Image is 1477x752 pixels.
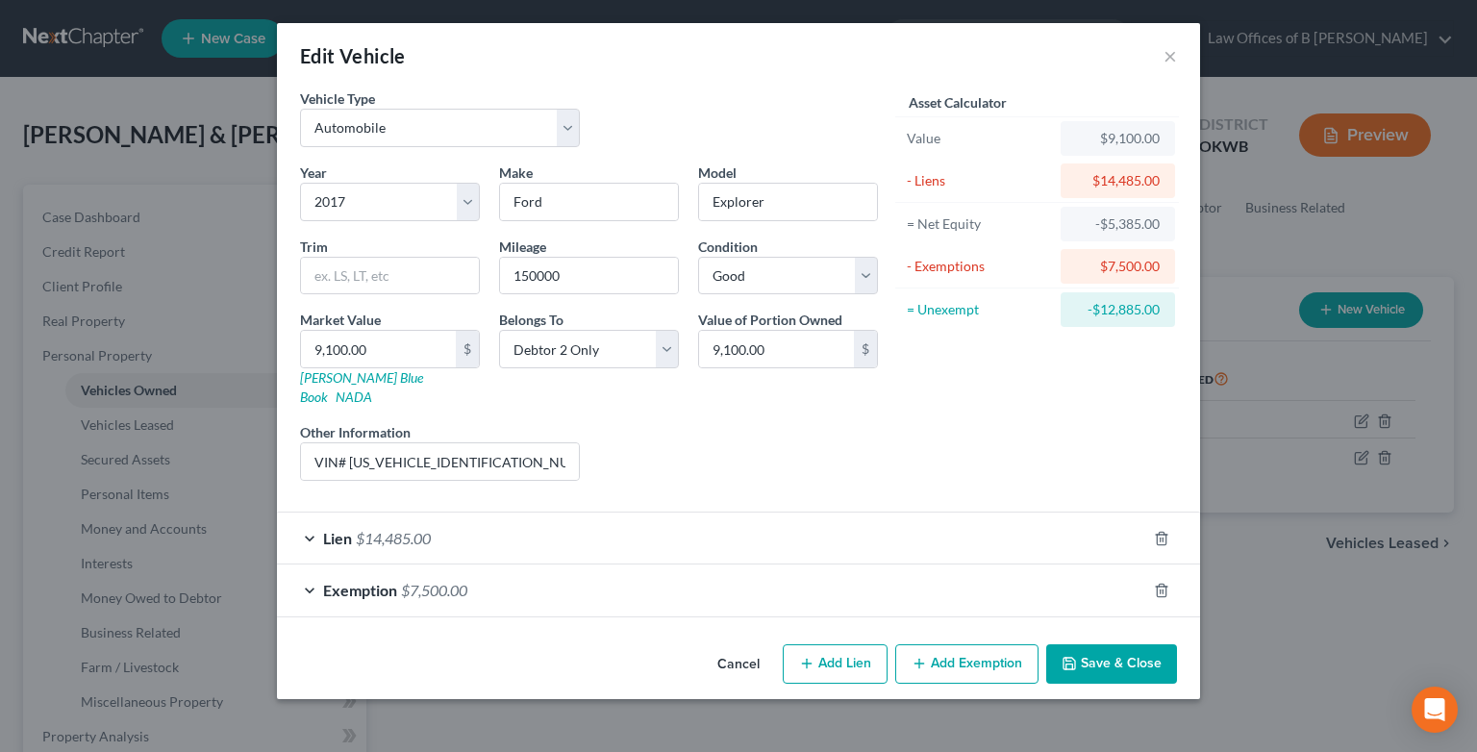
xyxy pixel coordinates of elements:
label: Condition [698,237,758,257]
label: Mileage [499,237,546,257]
div: Edit Vehicle [300,42,406,69]
label: Model [698,163,737,183]
input: 0.00 [699,331,854,367]
span: Make [499,164,533,181]
div: $9,100.00 [1076,129,1160,148]
label: Asset Calculator [909,92,1007,113]
div: $7,500.00 [1076,257,1160,276]
a: [PERSON_NAME] Blue Book [300,369,423,405]
label: Market Value [300,310,381,330]
a: NADA [336,389,372,405]
div: Value [907,129,1052,148]
div: $14,485.00 [1076,171,1160,190]
button: × [1164,44,1177,67]
label: Other Information [300,422,411,442]
span: Belongs To [499,312,563,328]
div: Open Intercom Messenger [1412,687,1458,733]
label: Year [300,163,327,183]
input: 0.00 [301,331,456,367]
span: $14,485.00 [356,529,431,547]
button: Save & Close [1046,644,1177,685]
label: Value of Portion Owned [698,310,842,330]
input: (optional) [301,443,579,480]
div: = Unexempt [907,300,1052,319]
span: Exemption [323,581,397,599]
div: $ [854,331,877,367]
span: $7,500.00 [401,581,467,599]
div: = Net Equity [907,214,1052,234]
div: $ [456,331,479,367]
div: - Exemptions [907,257,1052,276]
label: Vehicle Type [300,88,375,109]
input: ex. Nissan [500,184,678,220]
input: -- [500,258,678,294]
div: -$5,385.00 [1076,214,1160,234]
div: - Liens [907,171,1052,190]
button: Cancel [702,646,775,685]
label: Trim [300,237,328,257]
button: Add Exemption [895,644,1039,685]
button: Add Lien [783,644,888,685]
input: ex. Altima [699,184,877,220]
span: Lien [323,529,352,547]
div: -$12,885.00 [1076,300,1160,319]
input: ex. LS, LT, etc [301,258,479,294]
